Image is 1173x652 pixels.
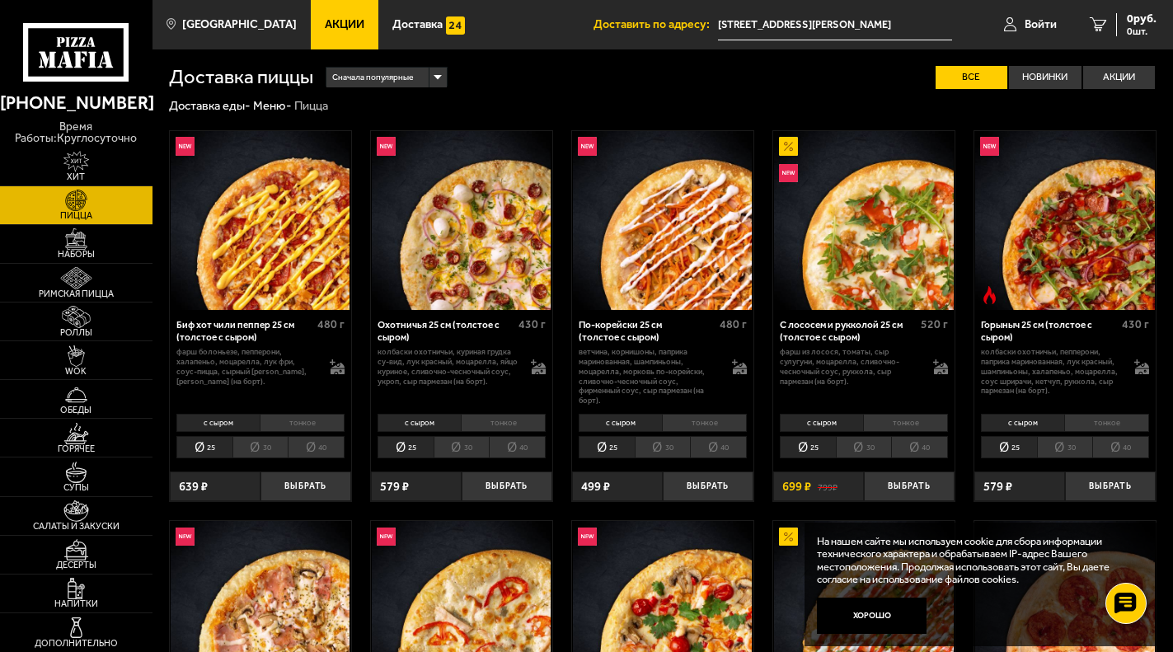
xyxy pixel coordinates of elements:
[1127,26,1157,36] span: 0 шт.
[378,319,514,342] div: Охотничья 25 см (толстое с сыром)
[253,98,292,113] a: Меню-
[1083,66,1155,89] label: Акции
[579,436,635,458] li: 25
[720,317,747,331] span: 480 г
[176,528,194,546] img: Новинка
[921,317,948,331] span: 520 г
[635,436,691,458] li: 30
[171,131,350,310] img: Биф хот чили пеппер 25 см (толстое с сыром)
[1065,471,1156,501] button: Выбрать
[1092,436,1149,458] li: 40
[176,137,194,155] img: Новинка
[462,471,552,501] button: Выбрать
[371,131,552,310] a: НовинкаОхотничья 25 см (толстое с сыром)
[573,131,752,310] img: По-корейски 25 см (толстое с сыром)
[594,19,718,30] span: Доставить по адресу:
[983,481,1012,493] span: 579 ₽
[780,347,921,386] p: фарш из лосося, томаты, сыр сулугуни, моцарелла, сливочно-чесночный соус, руккола, сыр пармезан (...
[864,471,955,501] button: Выбрать
[325,19,364,30] span: Акции
[663,471,753,501] button: Выбрать
[1025,19,1057,30] span: Войти
[578,528,596,546] img: Новинка
[780,319,917,342] div: С лососем и рукколой 25 см (толстое с сыром)
[779,164,797,182] img: Новинка
[817,535,1134,586] p: На нашем сайте мы используем cookie для сбора информации технического характера и обрабатываем IP...
[981,414,1064,432] li: с сыром
[182,19,297,30] span: [GEOGRAPHIC_DATA]
[773,131,955,310] a: АкционныйНовинкаС лососем и рукколой 25 см (толстое с сыром)
[378,436,434,458] li: 25
[260,414,344,432] li: тонкое
[377,528,395,546] img: Новинка
[169,68,313,87] h1: Доставка пиццы
[779,528,797,546] img: Акционный
[1127,13,1157,25] span: 0 руб.
[380,481,409,493] span: 579 ₽
[377,137,395,155] img: Новинка
[169,98,251,113] a: Доставка еды-
[176,347,317,386] p: фарш болоньезе, пепперони, халапеньо, моцарелла, лук фри, соус-пицца, сырный [PERSON_NAME], [PERS...
[1009,66,1081,89] label: Новинки
[1064,414,1148,432] li: тонкое
[176,436,232,458] li: 25
[1122,317,1149,331] span: 430 г
[579,347,720,406] p: ветчина, корнишоны, паприка маринованная, шампиньоны, моцарелла, морковь по-корейски, сливочно-че...
[317,317,345,331] span: 480 г
[176,414,260,432] li: с сыром
[1037,436,1093,458] li: 30
[690,436,747,458] li: 40
[779,137,797,155] img: Акционный
[818,481,838,493] s: 799 ₽
[718,10,953,40] input: Ваш адрес доставки
[782,481,811,493] span: 699 ₽
[891,436,948,458] li: 40
[578,137,596,155] img: Новинка
[489,436,546,458] li: 40
[378,414,461,432] li: с сыром
[581,481,610,493] span: 499 ₽
[446,16,464,35] img: 15daf4d41897b9f0e9f617042186c801.svg
[332,66,414,89] span: Сначала популярные
[974,131,1156,310] a: НовинкаОстрое блюдоГорыныч 25 см (толстое с сыром)
[662,414,746,432] li: тонкое
[980,137,998,155] img: Новинка
[981,347,1122,396] p: колбаски Охотничьи, пепперони, паприка маринованная, лук красный, шампиньоны, халапеньо, моцарелл...
[936,66,1007,89] label: Все
[975,131,1154,310] img: Горыныч 25 см (толстое с сыром)
[372,131,551,310] img: Охотничья 25 см (толстое с сыром)
[179,481,208,493] span: 639 ₽
[981,319,1118,342] div: Горыныч 25 см (толстое с сыром)
[572,131,753,310] a: НовинкаПо-корейски 25 см (толстое с сыром)
[579,319,716,342] div: По-корейски 25 см (толстое с сыром)
[981,436,1037,458] li: 25
[863,414,947,432] li: тонкое
[294,98,328,114] div: Пицца
[980,286,998,304] img: Острое блюдо
[378,347,518,386] p: колбаски охотничьи, куриная грудка су-вид, лук красный, моцарелла, яйцо куриное, сливочно-чесночн...
[518,317,546,331] span: 430 г
[434,436,490,458] li: 30
[579,414,662,432] li: с сыром
[176,319,313,342] div: Биф хот чили пеппер 25 см (толстое с сыром)
[392,19,443,30] span: Доставка
[780,436,836,458] li: 25
[836,436,892,458] li: 30
[817,598,927,634] button: Хорошо
[232,436,289,458] li: 30
[288,436,345,458] li: 40
[774,131,953,310] img: С лососем и рукколой 25 см (толстое с сыром)
[780,414,863,432] li: с сыром
[260,471,351,501] button: Выбрать
[461,414,545,432] li: тонкое
[170,131,351,310] a: НовинкаБиф хот чили пеппер 25 см (толстое с сыром)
